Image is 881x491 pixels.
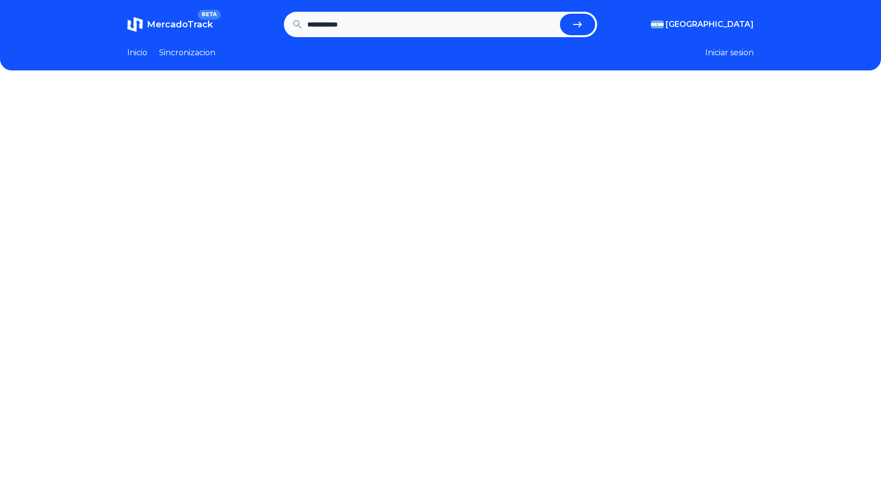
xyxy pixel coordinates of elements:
[159,47,215,59] a: Sincronizacion
[127,47,147,59] a: Inicio
[651,19,754,30] button: [GEOGRAPHIC_DATA]
[198,10,221,20] span: BETA
[147,19,213,30] span: MercadoTrack
[651,21,664,28] img: Argentina
[127,17,213,32] a: MercadoTrackBETA
[705,47,754,59] button: Iniciar sesion
[666,19,754,30] span: [GEOGRAPHIC_DATA]
[127,17,143,32] img: MercadoTrack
